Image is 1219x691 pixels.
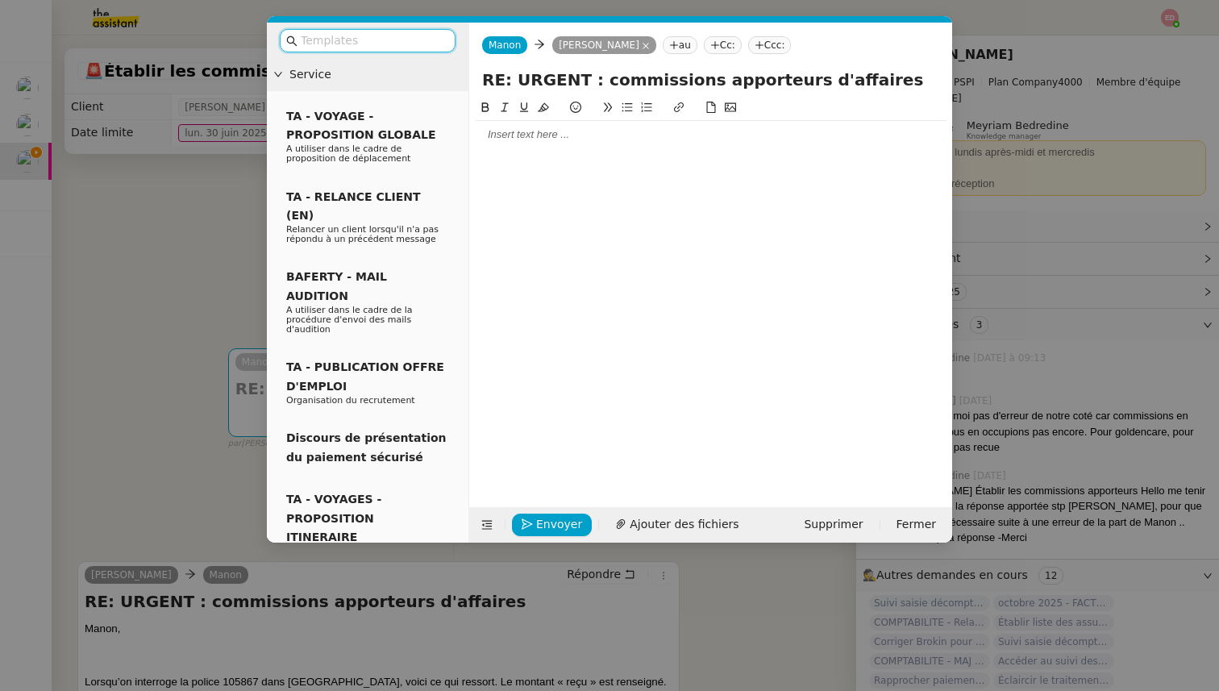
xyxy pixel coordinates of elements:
span: Fermer [897,515,936,534]
span: TA - VOYAGES - PROPOSITION ITINERAIRE [286,493,381,543]
span: Relancer un client lorsqu'il n'a pas répondu à un précédent message [286,224,439,244]
span: Discours de présentation du paiement sécurisé [286,431,447,463]
span: TA - PUBLICATION OFFRE D'EMPLOI [286,360,444,392]
button: Fermer [887,514,946,536]
button: Ajouter des fichiers [605,514,748,536]
span: Envoyer [536,515,582,534]
nz-tag: [PERSON_NAME] [552,36,656,54]
span: A utiliser dans le cadre de proposition de déplacement [286,144,410,164]
button: Supprimer [794,514,872,536]
span: Ajouter des fichiers [630,515,738,534]
nz-tag: Ccc: [748,36,792,54]
span: Service [289,65,462,84]
span: BAFERTY - MAIL AUDITION [286,270,387,302]
span: Supprimer [804,515,863,534]
span: Manon [489,40,521,51]
input: Subject [482,68,939,92]
div: Service [267,59,468,90]
nz-tag: Cc: [704,36,742,54]
span: TA - RELANCE CLIENT (EN) [286,190,421,222]
span: Organisation du recrutement [286,395,415,406]
span: TA - VOYAGE - PROPOSITION GLOBALE [286,110,435,141]
nz-tag: au [663,36,697,54]
span: A utiliser dans le cadre de la procédure d'envoi des mails d'audition [286,305,413,335]
button: Envoyer [512,514,592,536]
input: Templates [301,31,446,50]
